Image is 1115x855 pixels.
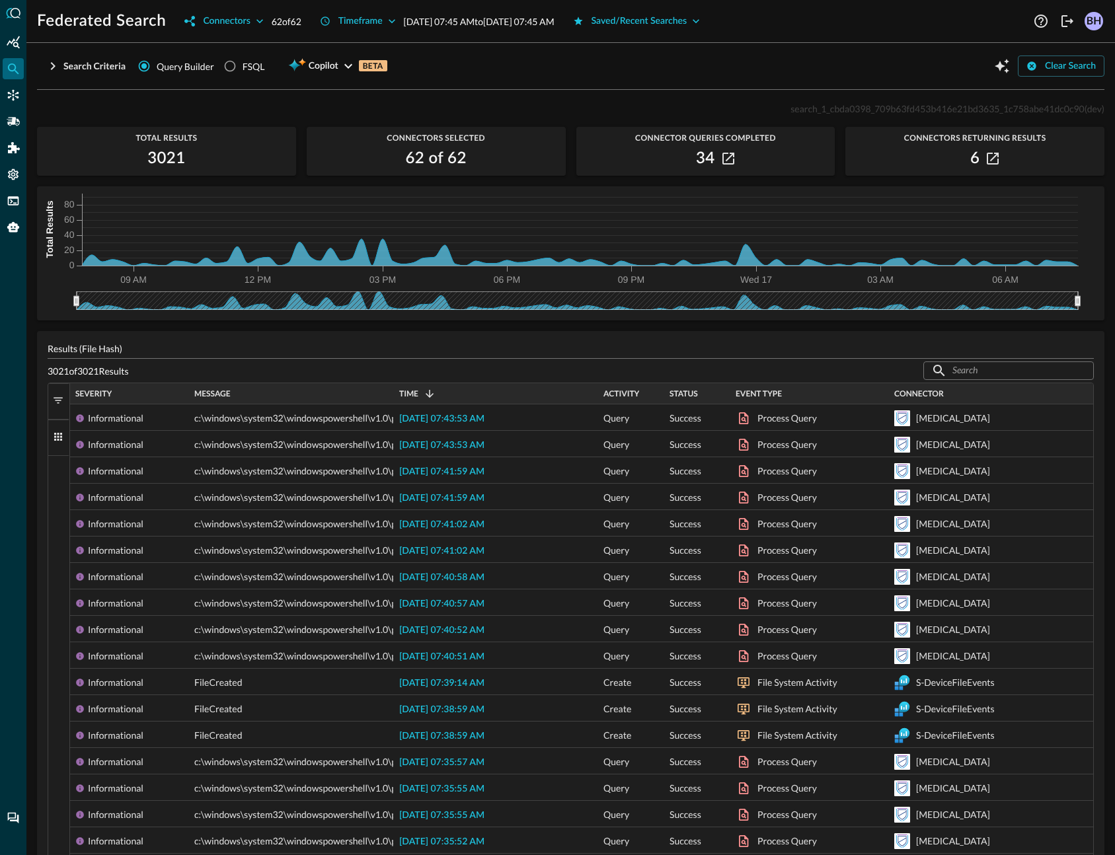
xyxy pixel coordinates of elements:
[916,458,990,484] div: [MEDICAL_DATA]
[757,616,817,643] div: Process Query
[194,696,242,722] span: FileCreated
[916,590,990,616] div: [MEDICAL_DATA]
[916,484,990,511] div: [MEDICAL_DATA]
[88,828,143,854] div: Informational
[603,775,629,801] span: Query
[3,190,24,211] div: FSQL
[894,463,910,479] svg: Carbon Black Cloud
[894,595,910,611] svg: Carbon Black Cloud
[338,13,383,30] div: Timeframe
[1045,58,1096,75] div: Clear Search
[245,274,271,285] tspan: 12 PM
[194,749,452,775] span: c:\windows\system32\windowspowershell\v1.0\powershell.exe
[88,484,143,511] div: Informational
[369,274,396,285] tspan: 03 PM
[603,431,629,458] span: Query
[757,775,817,801] div: Process Query
[312,11,404,32] button: Timeframe
[670,643,701,669] span: Success
[1085,12,1103,30] div: BH
[194,590,452,616] span: c:\windows\system32\windowspowershell\v1.0\powershell.exe
[845,133,1104,143] span: Connectors Returning Results
[63,58,126,75] div: Search Criteria
[894,780,910,796] svg: Carbon Black Cloud
[603,616,629,643] span: Query
[894,754,910,770] svg: Carbon Black Cloud
[670,749,701,775] span: Success
[916,775,990,801] div: [MEDICAL_DATA]
[88,537,143,564] div: Informational
[3,164,24,185] div: Settings
[894,516,910,532] svg: Carbon Black Cloud
[757,643,817,669] div: Process Query
[670,458,701,484] span: Success
[670,537,701,564] span: Success
[603,484,629,511] span: Query
[404,15,555,28] p: [DATE] 07:45 AM to [DATE] 07:45 AM
[670,775,701,801] span: Success
[894,490,910,505] svg: Carbon Black Cloud
[757,458,817,484] div: Process Query
[740,274,772,285] tspan: Wed 17
[603,389,639,398] span: Activity
[406,148,467,169] h2: 62 of 62
[757,669,837,696] div: File System Activity
[399,494,484,503] span: [DATE] 07:41:59 AM
[88,775,143,801] div: Informational
[670,564,701,590] span: Success
[64,229,75,240] tspan: 40
[88,669,143,696] div: Informational
[399,758,484,767] span: [DATE] 07:35:57 AM
[399,784,484,794] span: [DATE] 07:35:55 AM
[757,511,817,537] div: Process Query
[64,214,75,225] tspan: 60
[3,807,24,829] div: Chat
[916,749,990,775] div: [MEDICAL_DATA]
[194,431,452,458] span: c:\windows\system32\windowspowershell\v1.0\powershell.exe
[147,148,185,169] h2: 3021
[309,58,338,75] span: Copilot
[37,11,166,32] h1: Federated Search
[894,833,910,849] svg: Carbon Black Cloud
[757,590,817,616] div: Process Query
[3,32,24,53] div: Summary Insights
[757,722,837,749] div: File System Activity
[88,511,143,537] div: Informational
[670,431,701,458] span: Success
[194,775,452,801] span: c:\windows\system32\windowspowershell\v1.0\powershell.exe
[3,85,24,106] div: Connectors
[1030,11,1052,32] button: Help
[37,56,134,77] button: Search Criteria
[157,59,214,73] span: Query Builder
[916,431,990,458] div: [MEDICAL_DATA]
[603,722,631,749] span: Create
[194,484,452,511] span: c:\windows\system32\windowspowershell\v1.0\powershell.exe
[603,801,629,828] span: Query
[991,56,1013,77] button: Open Query Copilot
[916,643,990,669] div: [MEDICAL_DATA]
[88,458,143,484] div: Informational
[399,599,484,609] span: [DATE] 07:40:57 AM
[3,111,24,132] div: Pipelines
[194,564,452,590] span: c:\windows\system32\windowspowershell\v1.0\powershell.exe
[399,679,484,688] span: [DATE] 07:39:14 AM
[3,58,24,79] div: Federated Search
[243,59,265,73] div: FSQL
[592,13,687,30] div: Saved/Recent Searches
[670,722,701,749] span: Success
[399,441,484,450] span: [DATE] 07:43:53 AM
[790,103,1084,114] span: search_1_cbda0398_709b63fd453b416e21bd3635_1c758abe41dc0c90
[194,458,452,484] span: c:\windows\system32\windowspowershell\v1.0\powershell.exe
[399,811,484,820] span: [DATE] 07:35:55 AM
[603,537,629,564] span: Query
[894,569,910,585] svg: Carbon Black Cloud
[88,643,143,669] div: Informational
[194,722,242,749] span: FileCreated
[88,564,143,590] div: Informational
[307,133,566,143] span: Connectors Selected
[194,405,452,431] span: c:\windows\system32\windowspowershell\v1.0\powershell.exe
[603,405,629,431] span: Query
[194,828,452,854] span: c:\windows\system32\windowspowershell\v1.0\powershell.exe
[399,652,484,661] span: [DATE] 07:40:51 AM
[670,616,701,643] span: Success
